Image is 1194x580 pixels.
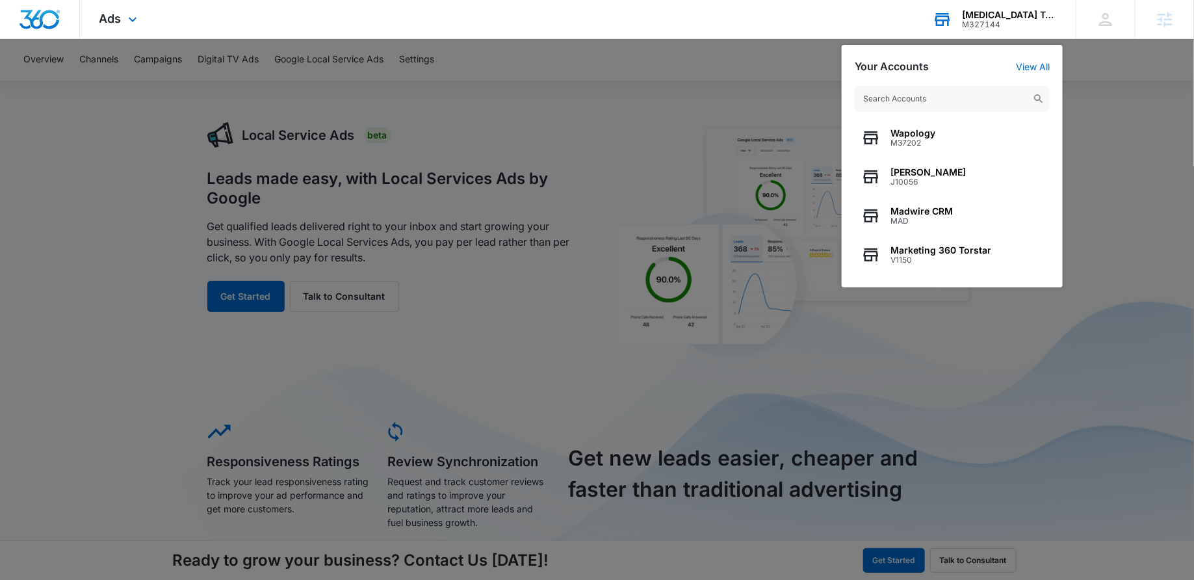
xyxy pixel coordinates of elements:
span: J10056 [890,178,966,187]
button: Marketing 360 TorstarV1150 [855,235,1050,274]
span: [PERSON_NAME] [890,167,966,178]
button: Madwire CRMMAD [855,196,1050,235]
span: MAD [890,217,953,226]
button: WapologyM37202 [855,118,1050,157]
span: Ads [99,12,122,25]
div: account id [962,20,1057,29]
span: Wapology [890,128,935,138]
div: account name [962,10,1057,20]
span: Marketing 360 Torstar [890,245,991,256]
h2: Your Accounts [855,60,929,73]
span: V1150 [890,256,991,265]
input: Search Accounts [855,86,1050,112]
span: Madwire CRM [890,206,953,217]
span: M37202 [890,138,935,148]
a: View All [1016,61,1050,72]
button: [PERSON_NAME]J10056 [855,157,1050,196]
